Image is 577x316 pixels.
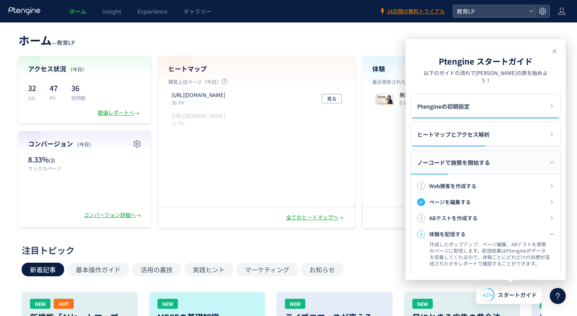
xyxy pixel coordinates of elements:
[57,38,75,47] span: 教育LP
[28,64,141,73] h4: アクセス状況
[22,244,551,256] div: 注目トピック
[399,91,426,99] p: 無題の体験
[18,32,75,48] div: —
[411,150,561,174] div: ノーコードで施策を開始する
[411,94,561,118] div: Ptengineの初期設定
[417,94,470,118] span: Ptengineの初期設定
[429,198,549,206] h3: ページを編集する
[417,180,554,192] div: 1Web接客を作成する
[420,180,423,192] span: 1
[171,120,228,126] p: 11 PV
[28,154,81,165] p: 8.33%
[411,122,561,146] div: ヒートマップとアクセス解析
[379,8,445,15] a: 14日間の無料トライアル
[406,55,566,67] h2: Ptengine スタートガイド
[28,81,40,94] p: 32
[417,240,554,292] div: 4体験を配信する
[417,122,490,146] span: ヒートマップとアクセス解析
[71,81,86,94] p: 36
[69,7,86,15] span: ホーム
[399,99,420,106] i: 0 表示UU
[286,214,345,221] div: 全てのヒートマップへ
[28,94,40,101] p: UU
[75,141,94,148] span: （今日）
[171,112,225,120] p: https://kyouikutenshoku.com/LP1/thanks.html
[68,66,87,73] span: （今日）
[71,94,86,101] p: 訪問数
[132,263,181,276] button: 活用の裏技
[417,150,490,174] span: ノーコードで施策を開始する
[102,7,121,15] span: Insight
[417,228,554,240] div: 4体験を配信する
[420,228,423,240] span: 4
[84,211,143,219] div: コンバージョン詳細へ
[168,64,345,73] h4: ヒートマップ
[30,299,50,309] div: NEW
[49,156,55,164] span: (3)
[22,263,64,276] button: 新着記事
[387,8,445,15] span: 14日間の無料トライアル
[285,299,305,309] div: NEW
[429,230,549,238] h3: 体験を配信する
[184,7,212,15] span: ギャラリー
[454,5,526,17] span: 教育LP
[420,212,423,224] span: 3
[171,99,228,106] p: 36 PV
[429,182,549,190] h3: Web接客を作成する
[417,212,554,224] div: 3ABテストを作成する
[98,109,141,117] div: 数値レポートへ
[412,299,433,309] div: NEW
[483,291,493,298] span: 42%
[137,7,167,15] span: Experience
[18,32,52,48] span: ホーム
[50,94,62,101] p: PV
[67,263,129,276] button: 基本操作ガイド
[28,165,81,172] p: サンクスページ
[422,69,550,84] p: 以下のガイドの流れで[PERSON_NAME]の旅を始めよう！
[184,263,233,276] button: 実践ヒント
[376,94,393,105] img: 89628a4e94d0609207151ad917b2af951758773869718.jpeg
[54,299,74,309] div: HOT
[28,139,141,148] h4: コンバージョン
[327,94,337,103] span: 見る
[417,196,554,208] div: ページを編集する
[301,263,343,276] button: お知らせ
[168,78,345,88] p: 閲覧上位ページ（今日）
[171,91,225,99] p: https://kyouikutenshoku.com/LP1
[411,174,561,300] div: ノーコードで施策を開始する
[430,241,550,267] p: 作成したポップアップ、ページ編集、ABテストを実際のページに配信します。配信結果はPtengineがデータを収集してくれるので、体験ごとにどれだけの目標が達成されたかをレポートで確認することがで...
[322,94,342,103] button: 見る
[50,81,62,94] p: 47
[429,214,549,222] h3: ABテストを作成する
[498,291,537,299] span: スタートガイド
[236,263,298,276] button: マーケティング
[157,299,178,309] div: NEW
